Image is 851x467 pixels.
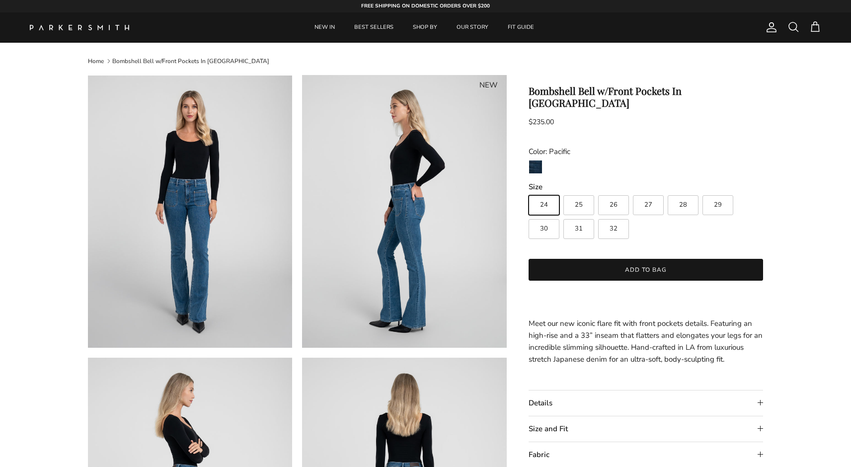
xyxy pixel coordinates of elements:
[644,202,652,208] span: 27
[306,12,344,43] a: NEW IN
[88,57,104,65] a: Home
[679,202,687,208] span: 28
[540,202,548,208] span: 24
[30,25,129,30] img: Parker Smith
[714,202,722,208] span: 29
[529,259,764,281] button: Add to bag
[404,12,446,43] a: SHOP BY
[345,12,402,43] a: BEST SELLERS
[529,146,764,157] div: Color: Pacific
[529,117,554,127] span: $235.00
[610,226,618,232] span: 32
[529,85,764,109] h1: Bombshell Bell w/Front Pockets In [GEOGRAPHIC_DATA]
[499,12,543,43] a: FIT GUIDE
[529,390,764,416] summary: Details
[448,12,497,43] a: OUR STORY
[540,226,548,232] span: 30
[529,318,763,364] span: Featuring an high-rise and a 33” inseam that flatters and elongates your legs for an incredible s...
[762,21,777,33] a: Account
[88,57,764,65] nav: Breadcrumbs
[529,416,764,442] summary: Size and Fit
[610,202,618,208] span: 26
[575,202,583,208] span: 25
[148,12,701,43] div: Primary
[529,318,708,328] span: Meet our new iconic flare fit with front pockets details.
[529,160,542,173] img: Pacific
[529,160,542,177] a: Pacific
[361,2,490,9] strong: FREE SHIPPING ON DOMESTIC ORDERS OVER $200
[529,182,542,192] legend: Size
[575,226,583,232] span: 31
[112,57,269,65] a: Bombshell Bell w/Front Pockets In [GEOGRAPHIC_DATA]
